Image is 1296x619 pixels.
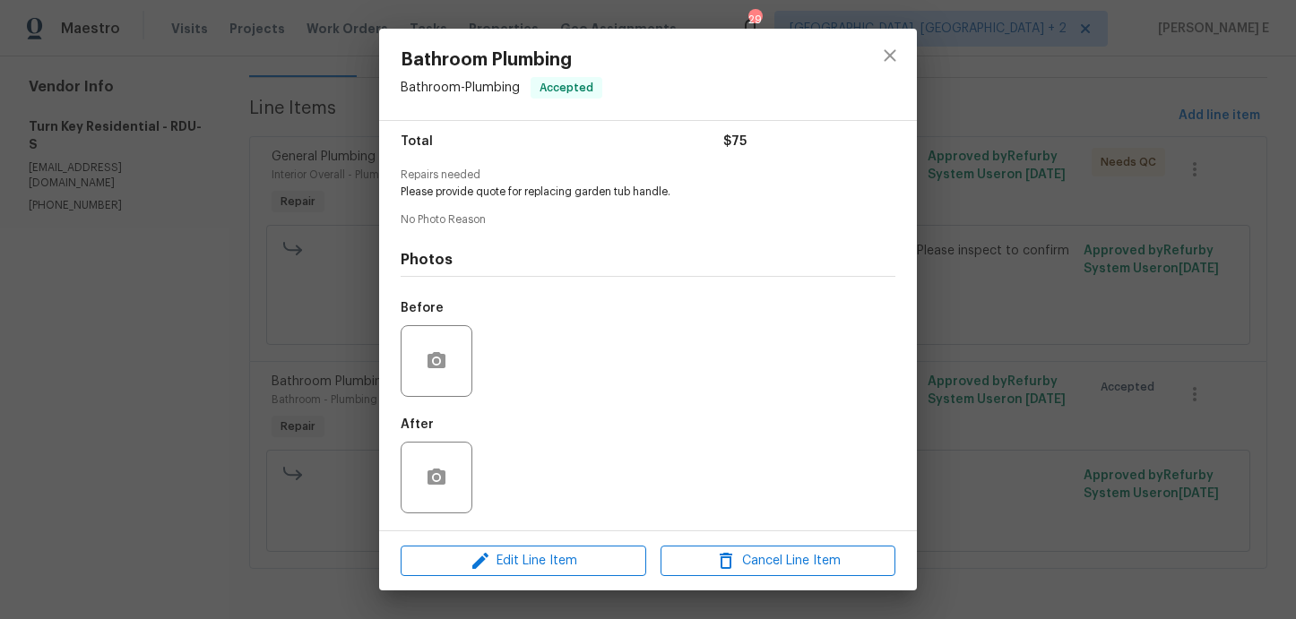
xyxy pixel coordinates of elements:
h5: Before [401,302,444,314]
div: 29 [748,11,761,29]
span: $75 [723,129,747,155]
button: close [868,34,912,77]
span: Edit Line Item [406,550,641,572]
span: No Photo Reason [401,214,895,226]
button: Cancel Line Item [661,546,895,577]
span: Cancel Line Item [666,550,890,572]
h4: Photos [401,251,895,269]
h5: After [401,418,434,431]
span: Total [401,129,433,155]
span: Bathroom Plumbing [401,50,602,70]
span: Repairs needed [401,169,895,181]
button: Edit Line Item [401,546,646,577]
span: Accepted [532,79,600,97]
span: Please provide quote for replacing garden tub handle. [401,185,846,200]
span: Bathroom - Plumbing [401,82,520,94]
